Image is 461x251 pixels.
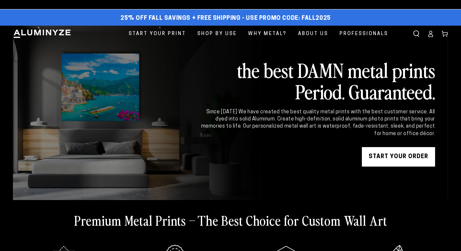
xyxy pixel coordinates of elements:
img: Aluminyze [13,29,71,39]
span: 25% off FALL Savings + Free Shipping - Use Promo Code: FALL2025 [121,15,331,22]
span: Why Metal? [248,30,287,38]
span: Shop By Use [197,30,237,38]
h2: the best DAMN metal prints Period. Guaranteed. [200,59,435,102]
a: Why Metal? [243,26,292,42]
a: Professionals [335,26,393,42]
div: Since [DATE] We have created the best quality metal prints with the best customer service. All dy... [200,108,435,138]
h2: Premium Metal Prints – The Best Choice for Custom Wall Art [74,212,387,229]
a: Start Your Print [124,26,191,42]
a: Shop By Use [192,26,242,42]
a: START YOUR Order [362,147,435,167]
span: About Us [298,30,328,38]
a: About Us [293,26,333,42]
summary: Search our site [409,27,423,41]
span: Start Your Print [129,30,186,38]
span: Professionals [340,30,388,38]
